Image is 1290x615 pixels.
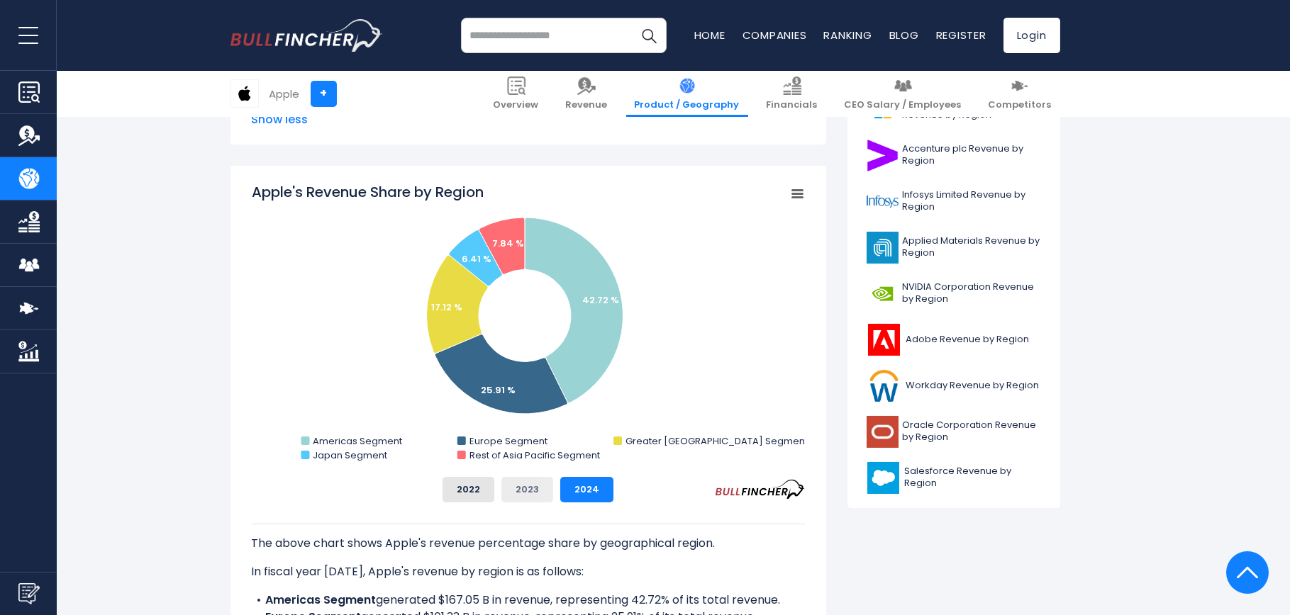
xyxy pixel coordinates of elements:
[867,278,899,310] img: NVDA logo
[845,99,962,111] span: CEO Salary / Employees
[462,252,491,266] text: 6.41 %
[560,477,613,502] button: 2024
[431,300,462,314] text: 17.12 %
[582,293,619,307] text: 42.72 %
[266,592,377,608] b: Americas Segment
[980,71,1060,117] a: Competitors
[252,111,805,128] span: Show less
[231,80,258,107] img: AAPL logo
[903,419,1041,444] span: Oracle Corporation Revenue by Region
[230,19,383,52] a: Go to homepage
[858,412,1050,451] a: Oracle Corporation Revenue by Region
[867,232,899,264] img: AMAT logo
[631,18,667,53] button: Search
[635,99,740,111] span: Product / Geography
[492,237,524,250] text: 7.84 %
[903,189,1041,213] span: Infosys Limited Revenue by Region
[858,320,1050,359] a: Adobe Revenue by Region
[905,466,1041,490] span: Salesforce Revenue by Region
[824,28,872,43] a: Ranking
[867,140,899,171] img: ACN logo
[481,383,516,397] text: 25.91 %
[858,228,1050,267] a: Applied Materials Revenue by Region
[743,28,807,43] a: Companies
[867,186,899,218] img: INFY logo
[252,592,805,609] li: generated $167.05 B in revenue, representing 42.72% of its total revenue.
[903,143,1041,167] span: Accenture plc Revenue by Region
[566,99,608,111] span: Revenue
[867,416,899,448] img: ORCL logo
[494,99,539,111] span: Overview
[858,136,1050,175] a: Accenture plc Revenue by Region
[889,28,919,43] a: Blog
[501,477,553,502] button: 2023
[936,28,986,43] a: Register
[443,477,494,502] button: 2022
[485,71,547,117] a: Overview
[858,182,1050,221] a: Infosys Limited Revenue by Region
[469,434,547,448] text: Europe Segment
[858,274,1050,313] a: NVIDIA Corporation Revenue by Region
[906,380,1040,392] span: Workday Revenue by Region
[252,535,805,552] p: The above chart shows Apple's revenue percentage share by geographical region.
[311,81,337,107] a: +
[858,366,1050,405] a: Workday Revenue by Region
[903,281,1041,305] span: NVIDIA Corporation Revenue by Region
[758,71,826,117] a: Financials
[626,71,748,117] a: Product / Geography
[767,99,818,111] span: Financials
[903,235,1041,259] span: Applied Materials Revenue by Region
[252,182,805,466] svg: Apple's Revenue Share by Region
[989,99,1052,111] span: Competitors
[858,458,1050,497] a: Salesforce Revenue by Region
[252,182,484,202] tspan: Apple's Revenue Share by Region
[836,71,970,117] a: CEO Salary / Employees
[230,19,383,52] img: bullfincher logo
[252,563,805,580] p: In fiscal year [DATE], Apple's revenue by region is as follows:
[313,448,387,462] text: Japan Segment
[469,448,599,462] text: Rest of Asia Pacific Segment
[867,462,901,494] img: CRM logo
[867,324,902,356] img: ADBE logo
[867,370,902,402] img: WDAY logo
[694,28,725,43] a: Home
[903,97,1041,121] span: Microsoft Corporation Revenue by Region
[269,86,300,102] div: Apple
[625,434,808,448] text: Greater [GEOGRAPHIC_DATA] Segment
[313,434,402,448] text: Americas Segment
[1003,18,1060,53] a: Login
[906,334,1030,346] span: Adobe Revenue by Region
[557,71,616,117] a: Revenue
